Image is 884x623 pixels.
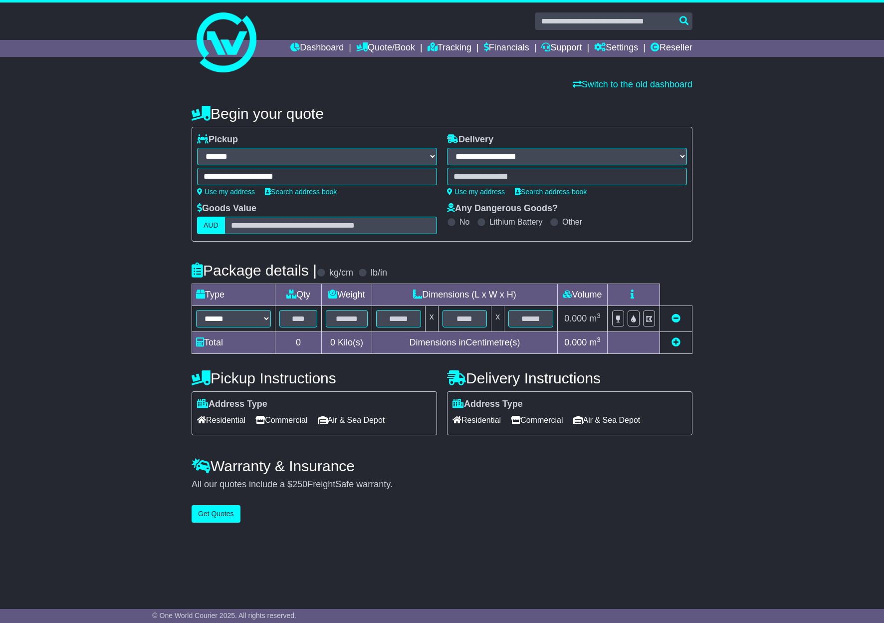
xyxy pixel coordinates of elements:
[197,188,255,196] a: Use my address
[428,40,471,57] a: Tracking
[372,332,557,354] td: Dimensions in Centimetre(s)
[192,105,692,122] h4: Begin your quote
[597,336,601,343] sup: 3
[290,40,344,57] a: Dashboard
[447,370,692,386] h4: Delivery Instructions
[192,458,692,474] h4: Warranty & Insurance
[491,306,504,332] td: x
[425,306,438,332] td: x
[562,217,582,227] label: Other
[511,412,563,428] span: Commercial
[192,332,275,354] td: Total
[275,284,322,306] td: Qty
[489,217,543,227] label: Lithium Battery
[197,134,238,145] label: Pickup
[192,284,275,306] td: Type
[192,505,240,523] button: Get Quotes
[671,313,680,323] a: Remove this item
[447,188,505,196] a: Use my address
[447,134,493,145] label: Delivery
[564,337,587,347] span: 0.000
[594,40,638,57] a: Settings
[372,284,557,306] td: Dimensions (L x W x H)
[330,337,335,347] span: 0
[322,332,372,354] td: Kilo(s)
[255,412,307,428] span: Commercial
[589,313,601,323] span: m
[192,479,692,490] div: All our quotes include a $ FreightSafe warranty.
[192,370,437,386] h4: Pickup Instructions
[322,284,372,306] td: Weight
[452,399,523,410] label: Address Type
[484,40,529,57] a: Financials
[671,337,680,347] a: Add new item
[197,217,225,234] label: AUD
[447,203,558,214] label: Any Dangerous Goods?
[573,412,641,428] span: Air & Sea Depot
[371,268,387,279] label: lb/in
[275,332,322,354] td: 0
[192,262,317,279] h4: Package details |
[318,412,385,428] span: Air & Sea Depot
[651,40,692,57] a: Reseller
[564,313,587,323] span: 0.000
[292,479,307,489] span: 250
[541,40,582,57] a: Support
[329,268,353,279] label: kg/cm
[152,612,296,620] span: © One World Courier 2025. All rights reserved.
[597,312,601,319] sup: 3
[452,412,501,428] span: Residential
[589,337,601,347] span: m
[197,399,267,410] label: Address Type
[356,40,415,57] a: Quote/Book
[459,217,469,227] label: No
[573,79,692,89] a: Switch to the old dashboard
[197,203,256,214] label: Goods Value
[515,188,587,196] a: Search address book
[197,412,245,428] span: Residential
[557,284,607,306] td: Volume
[265,188,337,196] a: Search address book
